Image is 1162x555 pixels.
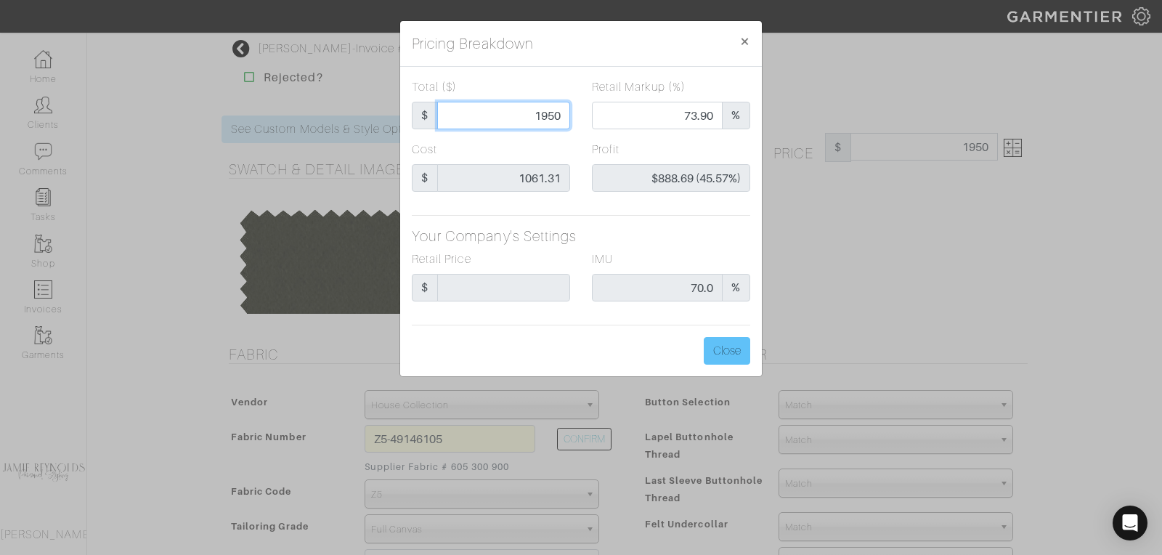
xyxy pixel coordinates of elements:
[412,33,534,54] h5: Pricing Breakdown
[704,337,750,365] button: Close
[728,21,762,62] button: Close
[412,164,438,192] span: $
[437,102,570,129] input: Unit Price
[592,141,619,158] label: Profit
[592,78,686,96] label: Retail Markup (%)
[412,102,438,129] span: $
[722,102,750,129] span: %
[412,227,750,245] h5: Your Company's Settings
[592,251,613,268] label: IMU
[1113,506,1147,540] div: Open Intercom Messenger
[739,31,750,51] span: ×
[722,274,750,301] span: %
[412,141,437,158] label: Cost
[412,78,457,96] label: Total ($)
[592,102,723,129] input: Markup %
[412,251,471,268] label: Retail Price
[412,274,438,301] span: $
